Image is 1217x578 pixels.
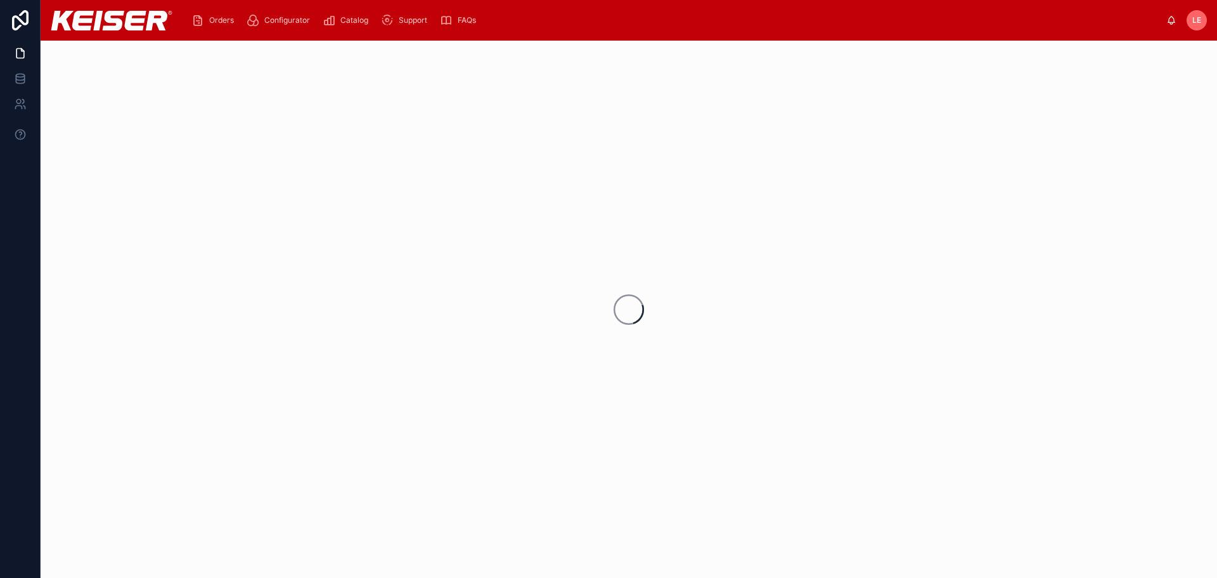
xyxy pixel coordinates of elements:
img: App logo [51,11,172,30]
span: FAQs [458,15,476,25]
a: Configurator [243,9,319,32]
a: Orders [188,9,243,32]
span: Support [399,15,427,25]
span: Configurator [264,15,310,25]
span: Orders [209,15,234,25]
a: FAQs [436,9,485,32]
div: scrollable content [183,6,1166,34]
a: Catalog [319,9,377,32]
a: Support [377,9,436,32]
span: Catalog [340,15,368,25]
span: LE [1192,15,1201,25]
